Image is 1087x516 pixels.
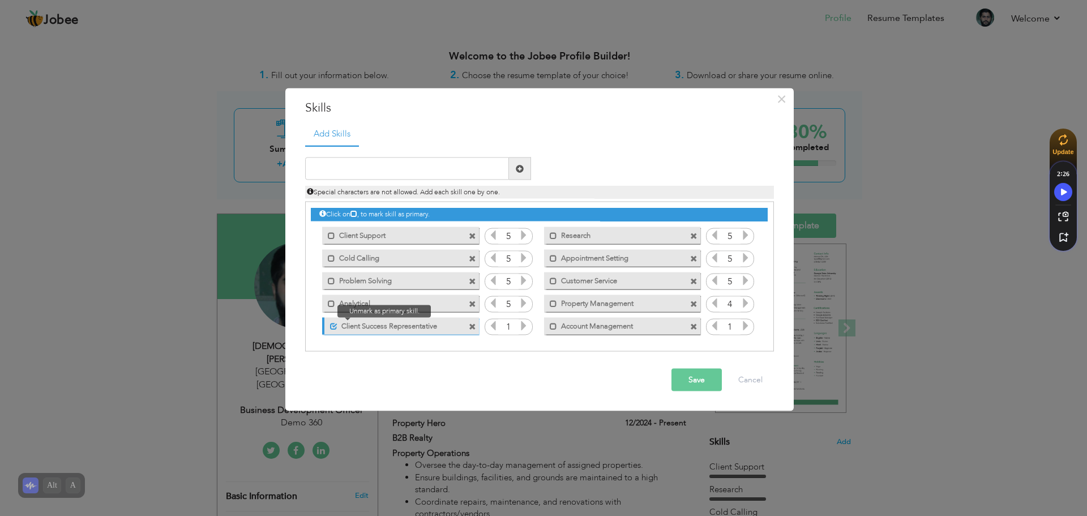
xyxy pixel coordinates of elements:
label: Account Management [557,317,671,331]
label: Problem Solving [335,272,450,286]
label: Property Management [557,295,671,309]
div: Click on , to mark skill as primary. [311,208,767,221]
span: × [777,88,786,109]
label: Client Success Representative [337,317,450,331]
label: Analytical [335,295,450,309]
h3: Skills [305,99,774,116]
label: Customer Service [557,272,671,286]
button: Cancel [727,369,774,391]
label: Appointment Setting [557,249,671,263]
label: Research [557,227,671,241]
label: Cold Calling [335,249,450,263]
span: Unmark as primary skill. [337,305,431,317]
button: Save [671,369,722,391]
a: Add Skills [305,122,359,147]
span: Special characters are not allowed. Add each skill one by one. [307,187,500,197]
label: Client Support [335,227,450,241]
button: Close [773,89,791,108]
